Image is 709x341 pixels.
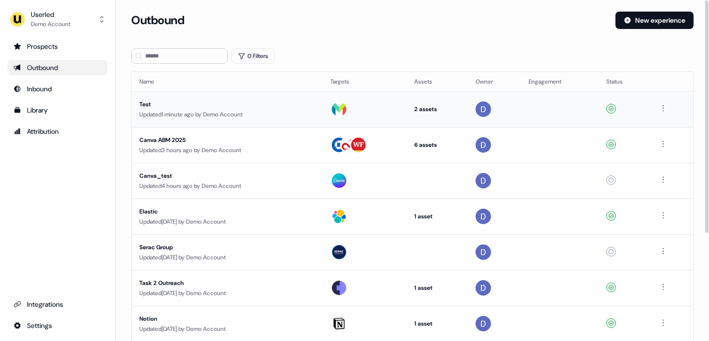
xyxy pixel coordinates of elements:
[8,60,108,75] a: Go to outbound experience
[139,242,315,252] div: Serac Group
[139,135,315,145] div: Canva ABM 2025
[14,105,102,115] div: Library
[139,171,315,181] div: Canva_test
[232,48,274,64] button: 0 Filters
[476,101,491,117] img: Demo
[139,253,315,262] div: Updated [DATE] by Demo Account
[476,209,491,224] img: Demo
[476,316,491,331] img: Demo
[139,314,315,324] div: Notion
[132,72,323,91] th: Name
[14,299,102,309] div: Integrations
[139,288,315,298] div: Updated [DATE] by Demo Account
[139,99,315,109] div: Test
[139,145,315,155] div: Updated 3 hours ago by Demo Account
[131,13,184,28] h3: Outbound
[14,321,102,330] div: Settings
[139,181,315,191] div: Updated 4 hours ago by Demo Account
[414,319,460,328] div: 1 asset
[414,104,460,114] div: 2 assets
[14,42,102,51] div: Prospects
[521,72,599,91] th: Engagement
[414,140,460,150] div: 6 assets
[323,72,407,91] th: Targets
[476,244,491,260] img: Demo
[476,137,491,153] img: Demo
[476,173,491,188] img: Demo
[139,110,315,119] div: Updated 1 minute ago by Demo Account
[615,12,694,29] button: New experience
[8,297,108,312] a: Go to integrations
[14,127,102,136] div: Attribution
[14,63,102,72] div: Outbound
[476,280,491,296] img: Demo
[8,81,108,97] a: Go to Inbound
[8,39,108,54] a: Go to prospects
[407,72,468,91] th: Assets
[414,283,460,293] div: 1 asset
[8,124,108,139] a: Go to attribution
[31,10,70,19] div: Userled
[139,278,315,288] div: Task 2 Outreach
[139,207,315,216] div: Elastic
[31,19,70,29] div: Demo Account
[468,72,520,91] th: Owner
[8,8,108,31] button: UserledDemo Account
[8,318,108,333] a: Go to integrations
[139,217,315,227] div: Updated [DATE] by Demo Account
[14,84,102,94] div: Inbound
[8,102,108,118] a: Go to templates
[139,324,315,334] div: Updated [DATE] by Demo Account
[414,212,460,221] div: 1 asset
[599,72,650,91] th: Status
